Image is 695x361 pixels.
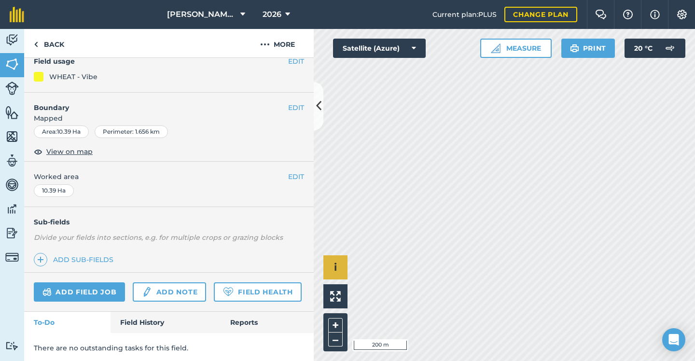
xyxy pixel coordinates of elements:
[34,125,89,138] div: Area : 10.39 Ha
[241,29,314,57] button: More
[480,39,552,58] button: Measure
[34,253,117,266] a: Add sub-fields
[34,146,42,157] img: svg+xml;base64,PHN2ZyB4bWxucz0iaHR0cDovL3d3dy53My5vcmcvMjAwMC9zdmciIHdpZHRoPSIxOCIgaGVpZ2h0PSIyNC...
[650,9,660,20] img: svg+xml;base64,PHN2ZyB4bWxucz0iaHR0cDovL3d3dy53My5vcmcvMjAwMC9zdmciIHdpZHRoPSIxNyIgaGVpZ2h0PSIxNy...
[133,282,206,302] a: Add note
[167,9,236,20] span: [PERSON_NAME] & SONS (MILL HOUSE)
[323,255,347,279] button: i
[24,93,288,113] h4: Boundary
[5,341,19,350] img: svg+xml;base64,PD94bWwgdmVyc2lvbj0iMS4wIiBlbmNvZGluZz0idXRmLTgiPz4KPCEtLSBHZW5lcmF0b3I6IEFkb2JlIE...
[328,318,343,333] button: +
[260,39,270,50] img: svg+xml;base64,PHN2ZyB4bWxucz0iaHR0cDovL3d3dy53My5vcmcvMjAwMC9zdmciIHdpZHRoPSIyMCIgaGVpZ2h0PSIyNC...
[595,10,607,19] img: Two speech bubbles overlapping with the left bubble in the forefront
[634,39,653,58] span: 20 ° C
[288,171,304,182] button: EDIT
[10,7,24,22] img: fieldmargin Logo
[111,312,220,333] a: Field History
[5,202,19,216] img: svg+xml;base64,PD94bWwgdmVyc2lvbj0iMS4wIiBlbmNvZGluZz0idXRmLTgiPz4KPCEtLSBHZW5lcmF0b3I6IEFkb2JlIE...
[5,129,19,144] img: svg+xml;base64,PHN2ZyB4bWxucz0iaHR0cDovL3d3dy53My5vcmcvMjAwMC9zdmciIHdpZHRoPSI1NiIgaGVpZ2h0PSI2MC...
[5,105,19,120] img: svg+xml;base64,PHN2ZyB4bWxucz0iaHR0cDovL3d3dy53My5vcmcvMjAwMC9zdmciIHdpZHRoPSI1NiIgaGVpZ2h0PSI2MC...
[34,56,288,67] h4: Field usage
[221,312,314,333] a: Reports
[5,178,19,192] img: svg+xml;base64,PD94bWwgdmVyc2lvbj0iMS4wIiBlbmNvZGluZz0idXRmLTgiPz4KPCEtLSBHZW5lcmF0b3I6IEFkb2JlIE...
[333,39,426,58] button: Satellite (Azure)
[46,146,93,157] span: View on map
[5,226,19,240] img: svg+xml;base64,PD94bWwgdmVyc2lvbj0iMS4wIiBlbmNvZGluZz0idXRmLTgiPz4KPCEtLSBHZW5lcmF0b3I6IEFkb2JlIE...
[141,286,152,298] img: svg+xml;base64,PD94bWwgdmVyc2lvbj0iMS4wIiBlbmNvZGluZz0idXRmLTgiPz4KPCEtLSBHZW5lcmF0b3I6IEFkb2JlIE...
[625,39,685,58] button: 20 °C
[5,82,19,95] img: svg+xml;base64,PD94bWwgdmVyc2lvbj0iMS4wIiBlbmNvZGluZz0idXRmLTgiPz4KPCEtLSBHZW5lcmF0b3I6IEFkb2JlIE...
[622,10,634,19] img: A question mark icon
[42,286,52,298] img: svg+xml;base64,PD94bWwgdmVyc2lvbj0iMS4wIiBlbmNvZGluZz0idXRmLTgiPz4KPCEtLSBHZW5lcmF0b3I6IEFkb2JlIE...
[328,333,343,347] button: –
[34,39,38,50] img: svg+xml;base64,PHN2ZyB4bWxucz0iaHR0cDovL3d3dy53My5vcmcvMjAwMC9zdmciIHdpZHRoPSI5IiBoZWlnaHQ9IjI0Ii...
[288,102,304,113] button: EDIT
[330,291,341,302] img: Four arrows, one pointing top left, one top right, one bottom right and the last bottom left
[34,282,125,302] a: Add field job
[432,9,497,20] span: Current plan : PLUS
[34,233,283,242] em: Divide your fields into sections, e.g. for multiple crops or grazing blocks
[24,217,314,227] h4: Sub-fields
[214,282,301,302] a: Field Health
[34,146,93,157] button: View on map
[34,343,304,353] p: There are no outstanding tasks for this field.
[676,10,688,19] img: A cog icon
[561,39,615,58] button: Print
[5,250,19,264] img: svg+xml;base64,PD94bWwgdmVyc2lvbj0iMS4wIiBlbmNvZGluZz0idXRmLTgiPz4KPCEtLSBHZW5lcmF0b3I6IEFkb2JlIE...
[288,56,304,67] button: EDIT
[504,7,577,22] a: Change plan
[37,254,44,265] img: svg+xml;base64,PHN2ZyB4bWxucz0iaHR0cDovL3d3dy53My5vcmcvMjAwMC9zdmciIHdpZHRoPSIxNCIgaGVpZ2h0PSIyNC...
[95,125,168,138] div: Perimeter : 1.656 km
[660,39,680,58] img: svg+xml;base64,PD94bWwgdmVyc2lvbj0iMS4wIiBlbmNvZGluZz0idXRmLTgiPz4KPCEtLSBHZW5lcmF0b3I6IEFkb2JlIE...
[5,153,19,168] img: svg+xml;base64,PD94bWwgdmVyc2lvbj0iMS4wIiBlbmNvZGluZz0idXRmLTgiPz4KPCEtLSBHZW5lcmF0b3I6IEFkb2JlIE...
[570,42,579,54] img: svg+xml;base64,PHN2ZyB4bWxucz0iaHR0cDovL3d3dy53My5vcmcvMjAwMC9zdmciIHdpZHRoPSIxOSIgaGVpZ2h0PSIyNC...
[5,57,19,71] img: svg+xml;base64,PHN2ZyB4bWxucz0iaHR0cDovL3d3dy53My5vcmcvMjAwMC9zdmciIHdpZHRoPSI1NiIgaGVpZ2h0PSI2MC...
[662,328,685,351] div: Open Intercom Messenger
[24,312,111,333] a: To-Do
[263,9,281,20] span: 2026
[24,29,74,57] a: Back
[34,171,304,182] span: Worked area
[34,184,74,197] div: 10.39 Ha
[334,261,337,273] span: i
[491,43,500,53] img: Ruler icon
[5,33,19,47] img: svg+xml;base64,PD94bWwgdmVyc2lvbj0iMS4wIiBlbmNvZGluZz0idXRmLTgiPz4KPCEtLSBHZW5lcmF0b3I6IEFkb2JlIE...
[24,113,314,124] span: Mapped
[49,71,97,82] div: WHEAT - Vibe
